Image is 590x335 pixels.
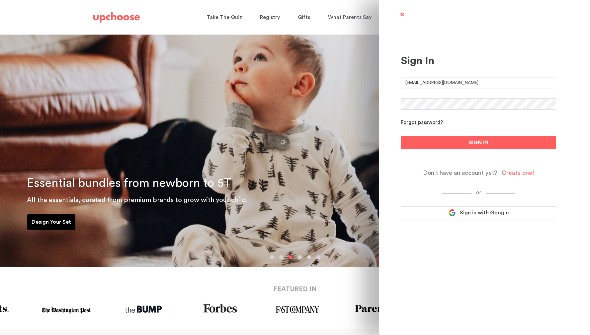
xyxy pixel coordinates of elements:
[471,190,486,195] span: or
[401,77,556,88] input: E-mail
[469,139,488,147] span: SIGN IN
[460,209,509,216] span: Sign in with Google
[401,120,443,126] div: Forgot password?
[401,136,556,149] button: SIGN IN
[423,169,497,177] span: Don't have an account yet?
[401,206,556,219] a: Sign in with Google
[502,169,534,177] div: Create one!
[401,55,556,67] div: Sign In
